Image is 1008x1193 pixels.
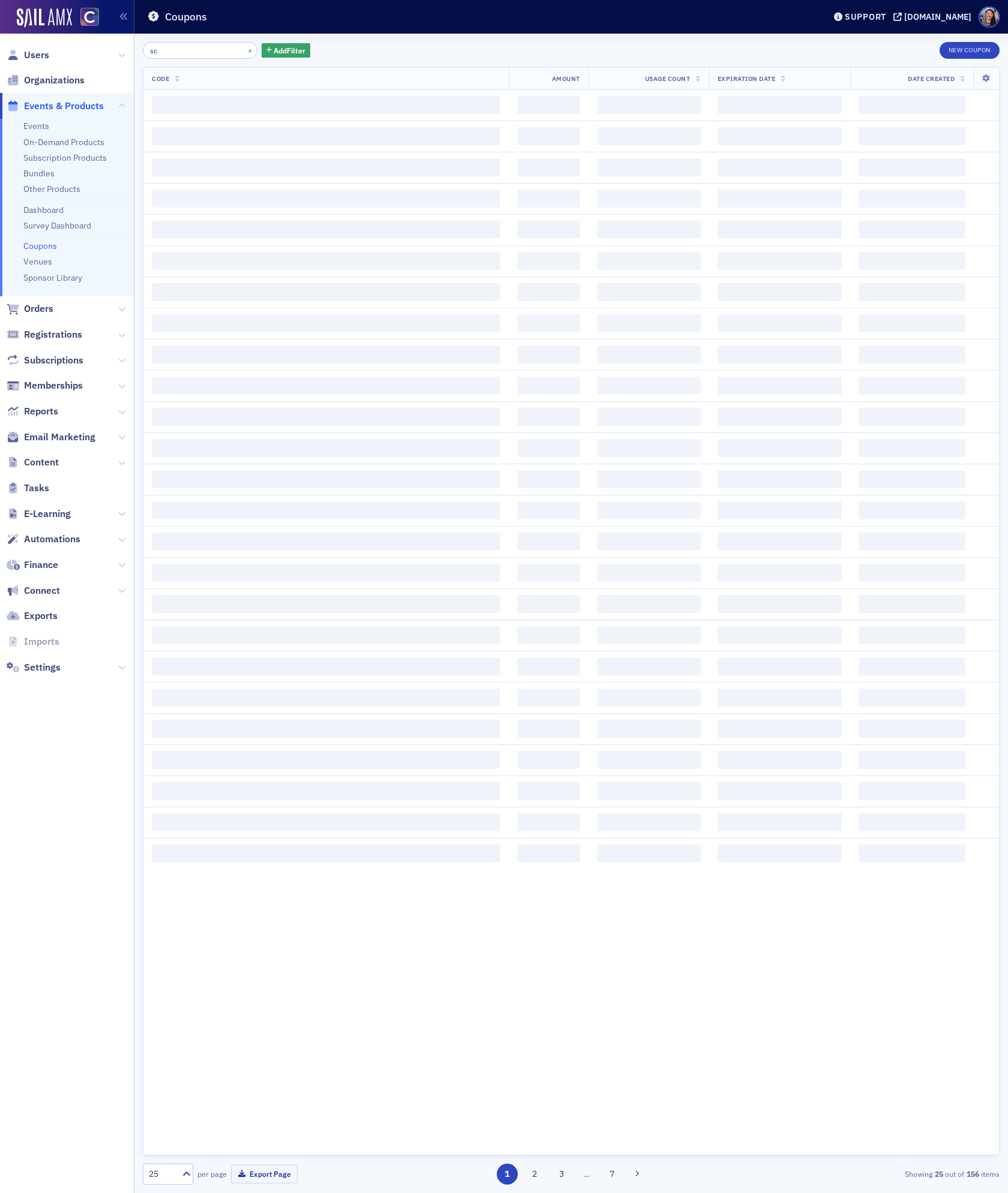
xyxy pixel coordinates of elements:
a: Organizations [7,74,85,87]
span: ‌ [152,720,500,738]
span: ‌ [152,221,500,239]
span: ‌ [718,501,842,519]
span: ‌ [517,533,580,551]
span: ‌ [152,127,500,145]
a: New Coupon [940,44,1000,55]
span: ‌ [517,782,580,800]
span: ‌ [718,127,842,145]
a: Exports [7,609,58,623]
span: ‌ [597,720,701,738]
span: ‌ [859,689,965,707]
span: ‌ [859,626,965,644]
img: SailAMX [17,8,72,28]
button: × [245,44,256,55]
span: ‌ [859,813,965,831]
span: ‌ [718,345,842,363]
span: ‌ [517,283,580,301]
button: 1 [497,1164,518,1185]
span: ‌ [859,470,965,488]
span: ‌ [152,689,500,707]
span: ‌ [152,158,500,176]
a: Venues [23,256,52,267]
a: Memberships [7,379,83,392]
a: Settings [7,661,61,674]
span: ‌ [152,657,500,675]
a: Reports [7,405,58,418]
span: Email Marketing [24,431,95,444]
span: ‌ [517,845,580,863]
span: Exports [24,609,58,623]
span: ‌ [718,751,842,769]
span: ‌ [517,720,580,738]
span: ‌ [718,283,842,301]
button: [DOMAIN_NAME] [893,13,976,21]
span: ‌ [718,439,842,457]
h1: Coupons [165,10,207,24]
a: Tasks [7,482,49,495]
a: Users [7,49,49,62]
span: ‌ [597,252,701,270]
span: ‌ [597,408,701,426]
span: ‌ [718,533,842,551]
span: … [578,1168,595,1179]
span: ‌ [152,283,500,301]
span: ‌ [859,345,965,363]
span: Code [152,74,169,83]
strong: 25 [932,1168,945,1179]
a: E-Learning [7,507,71,521]
span: Finance [24,558,58,572]
span: ‌ [597,813,701,831]
span: ‌ [597,190,701,208]
button: 7 [602,1164,623,1185]
span: ‌ [718,845,842,863]
a: Connect [7,584,60,597]
span: ‌ [859,158,965,176]
span: ‌ [859,283,965,301]
a: Survey Dashboard [23,220,91,231]
span: ‌ [517,595,580,613]
span: ‌ [152,501,500,519]
span: ‌ [597,158,701,176]
button: AddFilter [262,43,311,58]
span: Content [24,456,59,469]
span: ‌ [517,626,580,644]
span: ‌ [718,221,842,239]
span: ‌ [517,657,580,675]
a: Finance [7,558,58,572]
span: ‌ [597,564,701,582]
span: ‌ [517,252,580,270]
span: ‌ [152,845,500,863]
div: Support [845,11,886,22]
span: ‌ [718,158,842,176]
span: ‌ [152,470,500,488]
a: Other Products [23,184,80,194]
span: Events & Products [24,100,104,113]
span: Automations [24,533,80,546]
span: Add Filter [274,45,305,56]
div: 25 [149,1168,175,1180]
a: Bundles [23,168,55,179]
span: E-Learning [24,507,71,521]
button: New Coupon [940,42,1000,59]
span: ‌ [597,221,701,239]
span: ‌ [152,408,500,426]
span: ‌ [718,314,842,332]
span: Usage Count [645,74,691,83]
span: ‌ [859,408,965,426]
span: ‌ [517,408,580,426]
span: Settings [24,661,61,674]
span: ‌ [859,190,965,208]
span: ‌ [152,252,500,270]
span: ‌ [597,439,701,457]
span: ‌ [859,314,965,332]
input: Search… [143,42,257,59]
span: ‌ [597,96,701,114]
span: ‌ [152,813,500,831]
a: Automations [7,533,80,546]
span: ‌ [517,751,580,769]
span: ‌ [152,533,500,551]
span: Registrations [24,328,82,341]
span: ‌ [152,345,500,363]
strong: 156 [964,1168,981,1179]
